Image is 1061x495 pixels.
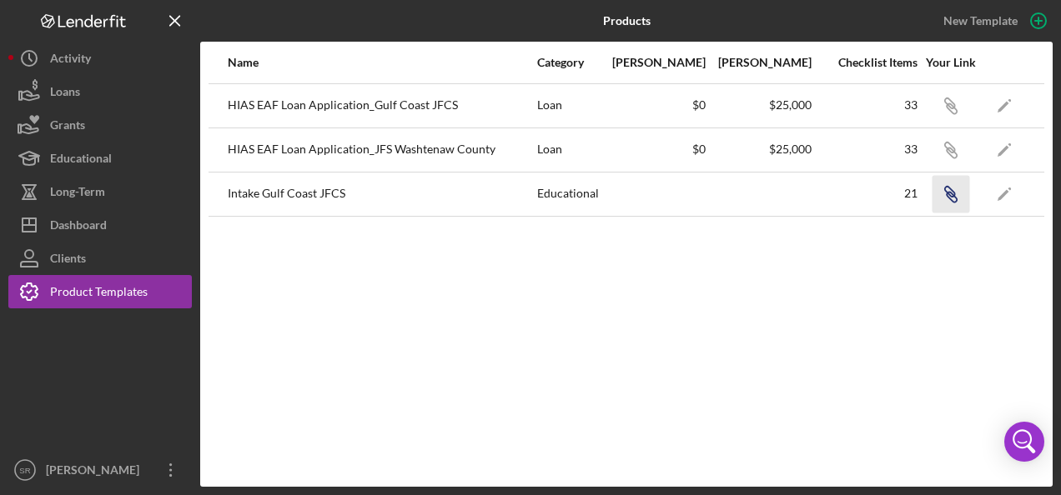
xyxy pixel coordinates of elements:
div: [PERSON_NAME] [42,453,150,491]
div: Grants [50,108,85,146]
text: SR [19,466,30,475]
button: Product Templates [8,275,192,308]
button: Grants [8,108,192,142]
div: HIAS EAF Loan Application_Gulf Coast JFCS [228,85,536,127]
button: New Template [933,8,1053,33]
div: Product Templates [50,275,148,312]
div: Name [228,56,536,69]
div: Loans [50,75,80,112]
div: $25,000 [707,142,812,156]
div: Dashboard [50,208,107,246]
div: Clients [50,242,86,279]
div: HIAS EAF Loan Application_JFS Washtenaw County [228,129,536,171]
div: Loan [537,85,600,127]
div: Checklist Items [813,56,918,69]
div: Category [537,56,600,69]
button: Clients [8,242,192,275]
div: 21 [813,187,918,200]
div: $0 [601,142,706,156]
div: $0 [601,98,706,112]
div: 33 [813,142,918,156]
button: Activity [8,42,192,75]
div: 33 [813,98,918,112]
button: Dashboard [8,208,192,242]
div: $25,000 [707,98,812,112]
button: Loans [8,75,192,108]
div: Open Intercom Messenger [1004,422,1044,462]
button: Educational [8,142,192,175]
div: Long-Term [50,175,105,212]
button: SR[PERSON_NAME] [8,453,192,487]
div: [PERSON_NAME] [601,56,706,69]
div: Educational [50,142,112,179]
div: Intake Gulf Coast JFCS [228,173,536,215]
div: New Template [943,8,1018,33]
div: Loan [537,129,600,171]
div: Your Link [919,56,982,69]
div: [PERSON_NAME] [707,56,812,69]
button: Long-Term [8,175,192,208]
div: Activity [50,42,91,79]
div: Educational [537,173,600,215]
b: Products [603,14,651,27]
